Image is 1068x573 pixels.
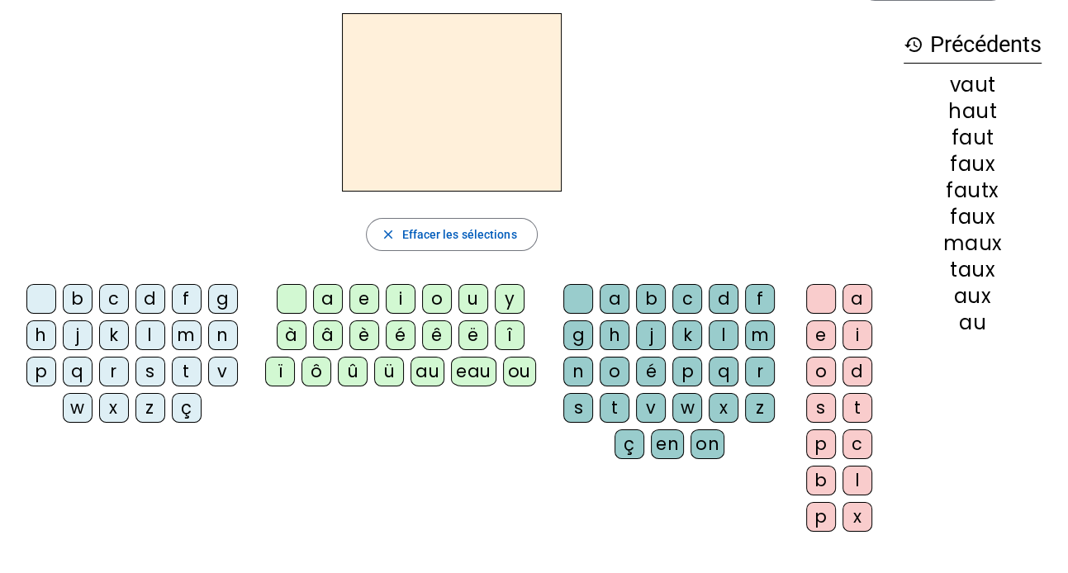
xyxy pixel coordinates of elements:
div: ô [301,357,331,386]
div: w [672,393,702,423]
div: q [709,357,738,386]
div: en [651,429,684,459]
div: t [172,357,202,386]
div: u [458,284,488,314]
div: n [208,320,238,350]
div: h [600,320,629,350]
div: t [600,393,629,423]
div: c [99,284,129,314]
div: c [672,284,702,314]
div: p [806,502,836,532]
div: v [208,357,238,386]
div: on [691,429,724,459]
div: f [172,284,202,314]
div: s [806,393,836,423]
div: b [636,284,666,314]
div: fautx [904,181,1042,201]
span: Effacer les sélections [401,225,516,244]
div: w [63,393,93,423]
div: x [709,393,738,423]
div: eau [451,357,496,386]
div: è [349,320,379,350]
div: û [338,357,368,386]
div: aux [904,286,1042,306]
h3: Précédents [904,26,1042,64]
div: vaut [904,75,1042,95]
div: ë [458,320,488,350]
div: j [63,320,93,350]
div: d [843,357,872,386]
div: a [313,284,343,314]
div: r [745,357,775,386]
div: c [843,429,872,459]
div: l [843,466,872,495]
div: faut [904,128,1042,148]
div: a [843,284,872,314]
div: z [135,393,165,423]
div: k [99,320,129,350]
div: h [26,320,56,350]
div: d [709,284,738,314]
div: d [135,284,165,314]
div: à [277,320,306,350]
div: f [745,284,775,314]
div: g [208,284,238,314]
div: g [563,320,593,350]
div: ç [172,393,202,423]
div: ï [265,357,295,386]
div: k [672,320,702,350]
div: au [411,357,444,386]
div: faux [904,154,1042,174]
div: haut [904,102,1042,121]
div: n [563,357,593,386]
div: m [172,320,202,350]
div: s [563,393,593,423]
div: b [806,466,836,495]
div: o [600,357,629,386]
div: y [495,284,525,314]
mat-icon: close [380,227,395,242]
div: a [600,284,629,314]
div: ou [503,357,536,386]
div: l [135,320,165,350]
div: î [495,320,525,350]
div: z [745,393,775,423]
div: o [806,357,836,386]
div: maux [904,234,1042,253]
div: s [135,357,165,386]
div: au [904,313,1042,333]
div: m [745,320,775,350]
div: p [26,357,56,386]
div: j [636,320,666,350]
div: â [313,320,343,350]
div: q [63,357,93,386]
div: i [843,320,872,350]
div: ü [374,357,404,386]
div: e [349,284,379,314]
div: é [386,320,415,350]
div: t [843,393,872,423]
div: x [99,393,129,423]
div: v [636,393,666,423]
div: p [672,357,702,386]
mat-icon: history [904,35,923,54]
div: x [843,502,872,532]
div: taux [904,260,1042,280]
div: r [99,357,129,386]
div: p [806,429,836,459]
div: i [386,284,415,314]
div: o [422,284,452,314]
div: ê [422,320,452,350]
div: b [63,284,93,314]
div: l [709,320,738,350]
div: e [806,320,836,350]
div: é [636,357,666,386]
button: Effacer les sélections [366,218,537,251]
div: faux [904,207,1042,227]
div: ç [615,429,644,459]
